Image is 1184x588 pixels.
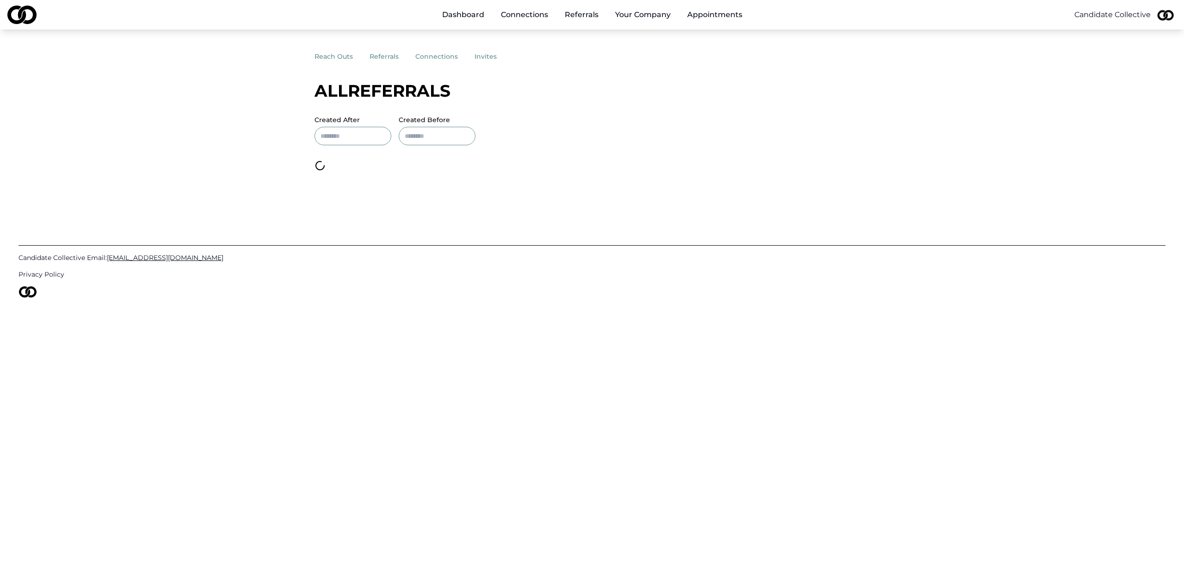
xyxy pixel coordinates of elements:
span: [EMAIL_ADDRESS][DOMAIN_NAME] [107,254,223,262]
button: Your Company [608,6,678,24]
a: Referrals [557,6,606,24]
div: All referrals [314,81,869,100]
button: reach outs [314,48,370,65]
a: Connections [493,6,555,24]
button: invites [475,48,513,65]
img: logo [7,6,37,24]
a: Candidate Collective Email:[EMAIL_ADDRESS][DOMAIN_NAME] [18,253,1165,262]
img: 126d1970-4131-4eca-9e04-994076d8ae71-2-profile_picture.jpeg [1154,4,1177,26]
img: logo [18,286,37,297]
button: referrals [370,48,415,65]
button: connections [415,48,475,65]
label: Created Before [399,117,475,123]
a: Dashboard [435,6,492,24]
nav: Main [435,6,750,24]
a: Privacy Policy [18,270,1165,279]
label: Created After [314,117,391,123]
button: Candidate Collective [1074,9,1151,20]
a: Appointments [680,6,750,24]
